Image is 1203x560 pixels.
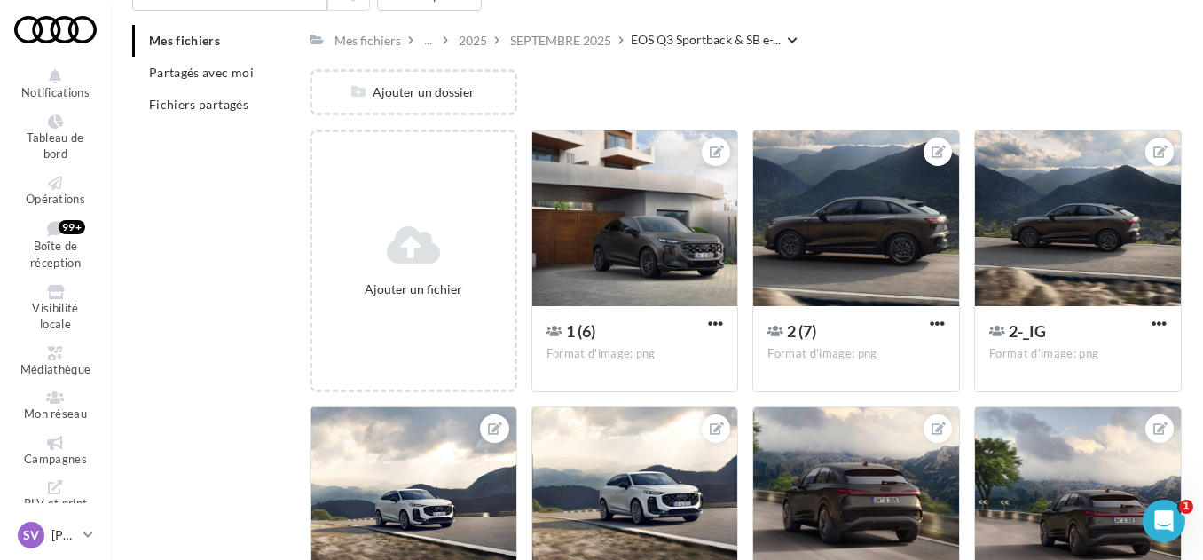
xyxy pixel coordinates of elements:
span: Partagés avec moi [149,65,254,80]
span: Fichiers partagés [149,97,248,112]
span: Mes fichiers [149,33,220,48]
span: EOS Q3 Sportback & SB e-... [631,31,781,49]
a: PLV et print personnalisable [14,477,97,548]
div: Ajouter un fichier [319,280,507,298]
button: Notifications [14,66,97,104]
span: PLV et print personnalisable [22,497,90,544]
a: Médiathèque [14,343,97,381]
a: Campagnes [14,432,97,470]
span: Médiathèque [20,362,91,376]
div: 99+ [59,220,85,234]
span: Mon réseau [24,406,87,421]
div: Format d'image: png [767,346,945,362]
div: SEPTEMBRE 2025 [510,32,611,50]
span: 1 [1179,500,1193,514]
span: 1 (6) [566,321,595,341]
span: 2 (7) [787,321,816,341]
span: Tableau de bord [27,130,83,162]
span: Boîte de réception [30,240,81,271]
a: Visibilité locale [14,281,97,335]
div: 2025 [459,32,487,50]
span: Opérations [26,192,85,206]
a: SV [PERSON_NAME] [14,518,97,552]
a: Opérations [14,172,97,210]
p: [PERSON_NAME] [51,526,76,544]
div: Mes fichiers [334,32,401,50]
span: Visibilité locale [32,301,78,332]
span: Notifications [21,85,90,99]
span: Campagnes [24,452,87,466]
a: Boîte de réception 99+ [14,217,97,273]
div: Format d'image: png [546,346,724,362]
div: ... [421,28,436,52]
span: SV [23,526,39,544]
span: 2-_IG [1009,321,1046,341]
div: Ajouter un dossier [312,83,515,101]
iframe: Intercom live chat [1143,500,1185,542]
a: Tableau de bord [14,111,97,165]
a: Mon réseau [14,387,97,425]
div: Format d'image: png [989,346,1167,362]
